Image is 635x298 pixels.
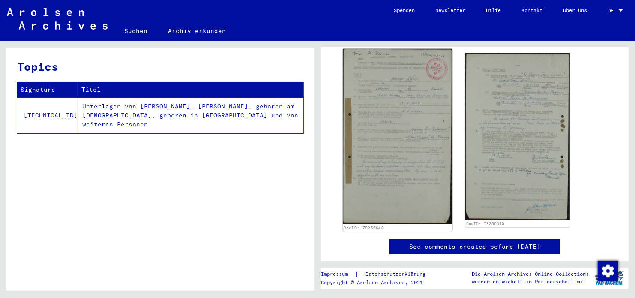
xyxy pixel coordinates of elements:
a: Impressum [321,270,355,279]
th: Titel [78,82,303,97]
h3: Topics [17,58,303,75]
div: | [321,270,436,279]
a: See comments created before [DATE] [409,242,540,251]
a: DocID: 79256640 [344,225,384,230]
span: DE [608,8,617,14]
img: 001.jpg [343,49,452,224]
div: Zustimmung ändern [597,260,618,281]
img: Arolsen_neg.svg [7,8,108,30]
a: DocID: 79256640 [466,221,505,226]
td: Unterlagen von [PERSON_NAME], [PERSON_NAME], geboren am [DEMOGRAPHIC_DATA], geboren in [GEOGRAPHI... [78,97,303,133]
img: Zustimmung ändern [598,261,618,281]
a: Datenschutzerklärung [359,270,436,279]
img: 002.jpg [465,53,570,220]
a: Suchen [114,21,158,41]
p: Copyright © Arolsen Archives, 2021 [321,279,436,286]
img: yv_logo.png [593,267,626,289]
p: wurden entwickelt in Partnerschaft mit [472,278,589,286]
td: [TECHNICAL_ID] [17,97,78,133]
a: Archiv erkunden [158,21,237,41]
p: Die Arolsen Archives Online-Collections [472,270,589,278]
th: Signature [17,82,78,97]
